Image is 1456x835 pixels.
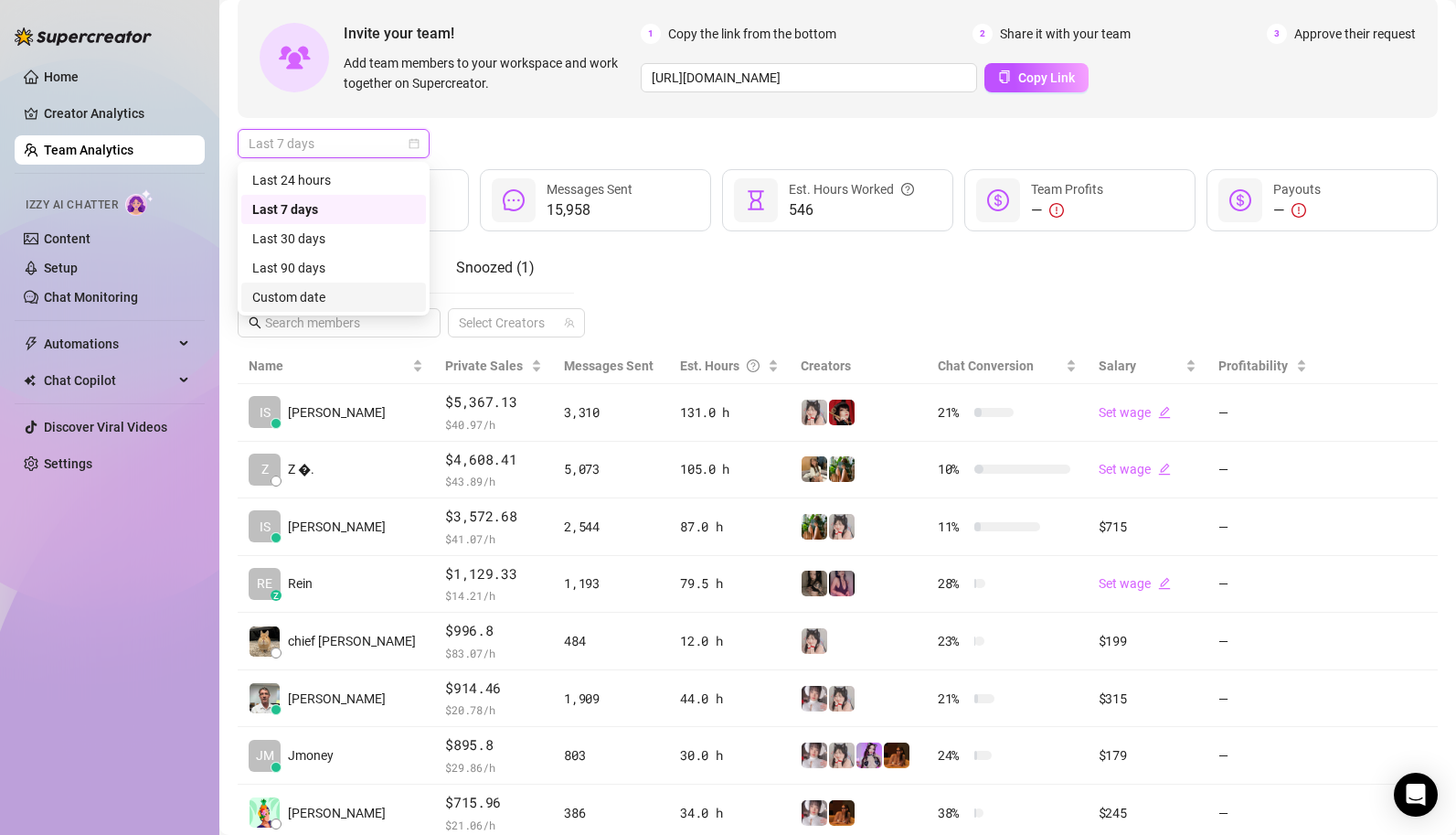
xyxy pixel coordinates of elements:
span: Approve their request [1294,24,1416,44]
div: $245 [1099,803,1196,823]
div: 30.0 h [680,745,779,765]
span: chief [PERSON_NAME] [288,631,416,651]
div: $315 [1099,689,1196,709]
span: exclamation-circle [1049,203,1064,218]
span: $5,367.13 [445,391,542,413]
th: Name [238,348,434,384]
a: Home [44,70,79,84]
a: Set wageedit [1099,576,1171,591]
span: [PERSON_NAME] [288,689,386,709]
span: JM [256,745,274,765]
span: 21 % [938,402,967,423]
span: $ 21.06 /h [445,816,542,834]
td: — [1207,613,1318,670]
div: 1,193 [564,573,658,594]
td: — [1207,498,1318,556]
span: $ 40.97 /h [445,415,542,434]
span: $996.8 [445,620,542,642]
span: $4,608.41 [445,449,542,471]
a: Chat Monitoring [44,290,138,305]
span: Team Profits [1031,182,1103,197]
img: Ani [829,743,855,768]
img: Sabrina [802,514,827,540]
img: Sabrina [802,456,827,482]
span: 28 % [938,573,967,594]
td: — [1207,670,1318,728]
span: $ 41.07 /h [445,530,542,548]
span: Z [261,459,269,479]
span: 3 [1267,24,1287,44]
div: 1,909 [564,689,658,709]
span: thunderbolt [24,337,38,351]
div: 803 [564,745,658,765]
div: Custom date [252,287,415,307]
div: Open Intercom Messenger [1394,773,1438,817]
a: Settings [44,456,92,471]
span: 38 % [938,803,967,823]
span: Last 7 days [249,130,419,157]
img: yeule [802,571,827,596]
div: 44.0 h [680,689,779,709]
a: Set wageedit [1099,405,1171,420]
div: $179 [1099,745,1196,765]
span: Messages Sent [547,182,632,197]
span: exclamation-circle [1291,203,1306,218]
span: $ 83.07 /h [445,644,542,662]
span: copy [998,70,1011,83]
span: hourglass [745,189,767,211]
div: Last 24 hours [252,170,415,190]
span: Jmoney [288,745,334,765]
div: 386 [564,803,658,823]
span: Name [249,356,409,376]
img: Chat Copilot [24,374,36,387]
span: Snoozed ( 1 ) [456,259,535,276]
div: — [1031,199,1103,221]
span: 15,958 [547,199,632,221]
img: PantheraX [829,800,855,826]
img: Miss [829,400,855,425]
a: Team Analytics [44,143,133,157]
span: Share it with your team [1000,24,1131,44]
span: Messages Sent [564,359,654,373]
div: Custom date [241,283,426,312]
span: $ 43.89 /h [445,472,542,490]
td: — [1207,556,1318,614]
a: Setup [44,261,78,275]
div: Est. Hours Worked [789,179,914,199]
div: $199 [1099,631,1196,651]
div: Last 7 days [241,195,426,224]
img: Chen [250,798,280,828]
img: Kisa [856,743,882,768]
span: IS [260,402,271,423]
span: 23 % [938,631,967,651]
a: Discover Viral Videos [44,420,167,434]
span: team [564,317,575,328]
a: Creator Analytics [44,99,190,128]
div: 131.0 h [680,402,779,423]
span: Automations [44,329,174,359]
span: [PERSON_NAME] [288,803,386,823]
span: Private Sales [445,359,523,373]
td: — [1207,384,1318,442]
span: $895.8 [445,734,542,756]
a: Content [44,231,90,246]
span: Invite your team! [344,22,641,45]
span: search [249,316,261,329]
span: 546 [789,199,914,221]
div: Est. Hours [680,356,764,376]
span: Copy Link [1018,70,1075,85]
div: — [1273,199,1321,221]
span: Salary [1099,359,1136,373]
a: Set wageedit [1099,462,1171,476]
span: Izzy AI Chatter [26,197,118,214]
div: $715 [1099,517,1196,537]
span: 2 [972,24,993,44]
th: Creators [790,348,927,384]
span: question-circle [747,356,760,376]
button: Copy Link [984,63,1089,92]
td: — [1207,442,1318,499]
span: dollar-circle [987,189,1009,211]
span: Rein [288,573,313,594]
span: $3,572.68 [445,506,542,528]
div: Last 90 days [241,253,426,283]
